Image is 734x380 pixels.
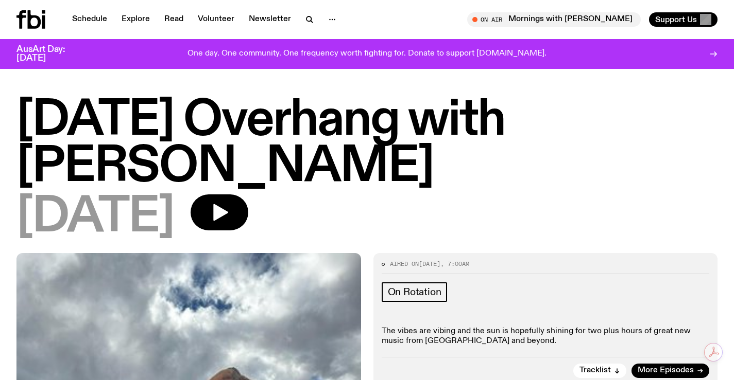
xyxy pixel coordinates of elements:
span: Tracklist [579,367,611,374]
a: More Episodes [631,364,709,378]
p: The vibes are vibing and the sun is hopefully shining for two plus hours of great new music from ... [382,327,710,346]
span: Aired on [390,260,419,268]
button: Support Us [649,12,718,27]
h3: AusArt Day: [DATE] [16,45,82,63]
a: Newsletter [243,12,297,27]
p: One day. One community. One frequency worth fighting for. Donate to support [DOMAIN_NAME]. [187,49,547,59]
a: Explore [115,12,156,27]
span: Support Us [655,15,697,24]
button: Tracklist [573,364,626,378]
h1: [DATE] Overhang with [PERSON_NAME] [16,98,718,190]
a: Schedule [66,12,113,27]
span: [DATE] [419,260,440,268]
span: , 7:00am [440,260,469,268]
a: Volunteer [192,12,241,27]
span: More Episodes [638,367,694,374]
button: On AirMornings with [PERSON_NAME] [467,12,641,27]
span: On Rotation [388,286,441,298]
a: Read [158,12,190,27]
span: [DATE] [16,194,174,241]
a: On Rotation [382,282,448,302]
